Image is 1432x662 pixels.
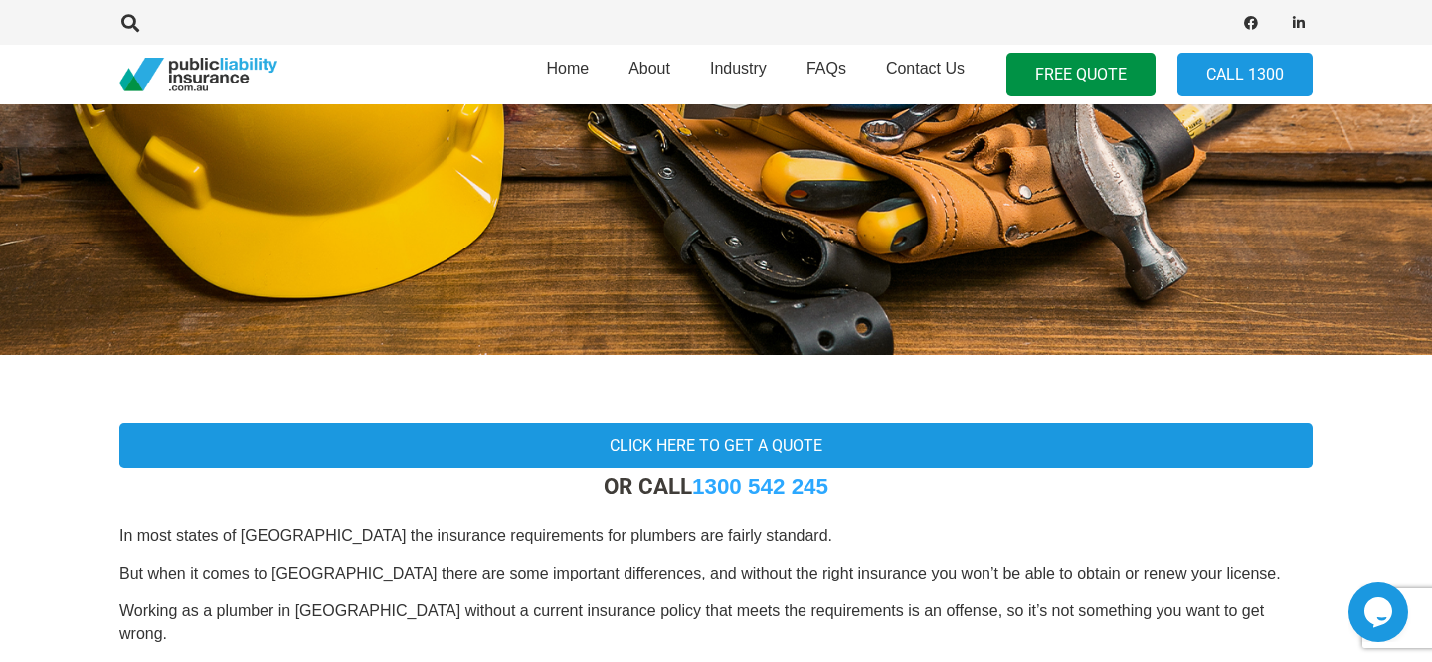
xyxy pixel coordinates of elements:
a: FAQs [787,39,866,110]
a: Call 1300 [1177,53,1313,97]
span: About [628,60,670,77]
p: But when it comes to [GEOGRAPHIC_DATA] there are some important differences, and without the righ... [119,563,1313,584]
a: LinkedIn [1285,9,1313,37]
a: Click here to get a quote [119,423,1313,468]
a: Home [526,39,609,110]
a: FREE QUOTE [1006,53,1156,97]
span: Home [546,60,589,77]
a: 1300 542 245 [692,474,828,499]
span: Industry [710,60,767,77]
p: Working as a plumber in [GEOGRAPHIC_DATA] without a current insurance policy that meets the requi... [119,600,1313,645]
span: FAQs [806,60,846,77]
iframe: chat widget [1348,582,1412,642]
a: pli_logotransparent [119,58,277,92]
a: Facebook [1237,9,1265,37]
a: Contact Us [866,39,984,110]
span: Contact Us [886,60,965,77]
a: About [609,39,690,110]
strong: OR CALL [604,473,828,499]
a: Industry [690,39,787,110]
a: Search [110,14,150,32]
p: In most states of [GEOGRAPHIC_DATA] the insurance requirements for plumbers are fairly standard. [119,525,1313,547]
